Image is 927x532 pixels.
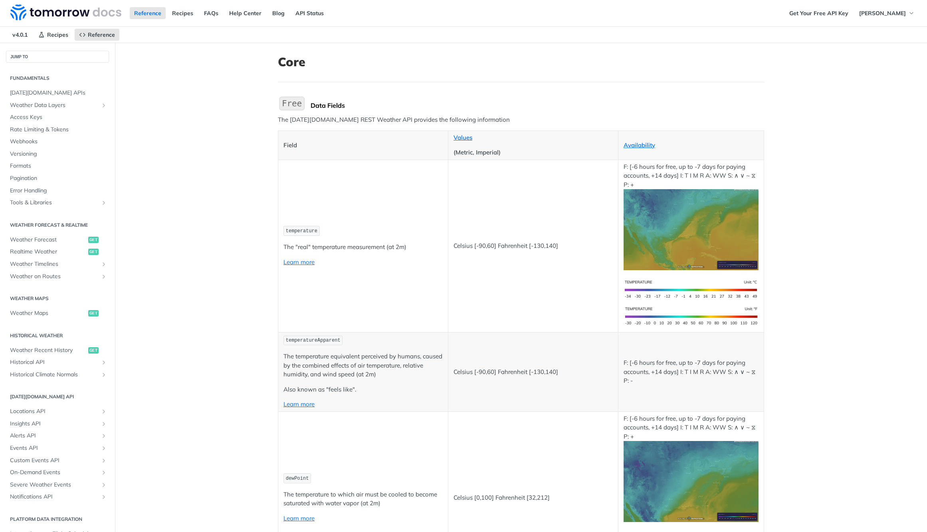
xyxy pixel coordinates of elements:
p: The temperature equivalent perceived by humans, caused by the combined effects of air temperature... [283,352,443,379]
button: Show subpages for Tools & Libraries [101,200,107,206]
span: get [88,237,99,243]
p: The [DATE][DOMAIN_NAME] REST Weather API provides the following information [278,115,764,125]
span: Recipes [47,31,68,38]
button: Show subpages for Insights API [101,421,107,427]
button: Show subpages for On-Demand Events [101,469,107,476]
span: Severe Weather Events [10,481,99,489]
a: Learn more [283,514,315,522]
p: F: [-6 hours for free, up to -7 days for paying accounts, +14 days] I: T I M R A: WW S: ∧ ∨ ~ ⧖ P: + [624,414,759,522]
span: Reference [88,31,115,38]
span: get [88,310,99,316]
code: temperatureApparent [283,336,343,346]
h2: Historical Weather [6,332,109,339]
a: API Status [291,7,328,19]
span: Expand image [624,477,759,485]
p: (Metric, Imperial) [454,148,613,157]
a: Pagination [6,172,109,184]
a: Formats [6,160,109,172]
span: Formats [10,162,107,170]
a: Weather Data LayersShow subpages for Weather Data Layers [6,99,109,111]
span: Weather Recent History [10,346,86,354]
h2: Fundamentals [6,75,109,82]
span: Weather Data Layers [10,101,99,109]
span: Pagination [10,174,107,182]
span: Webhooks [10,138,107,146]
span: Insights API [10,420,99,428]
p: Field [283,141,443,150]
span: get [88,249,99,255]
span: [PERSON_NAME] [859,10,906,17]
span: Weather Forecast [10,236,86,244]
h1: Core [278,55,764,69]
a: Blog [268,7,289,19]
p: Also known as "feels like". [283,385,443,394]
a: Reference [75,29,119,41]
a: Versioning [6,148,109,160]
span: Access Keys [10,113,107,121]
code: dewPoint [283,473,311,483]
a: Availability [624,141,655,149]
span: Notifications API [10,493,99,501]
button: JUMP TO [6,51,109,63]
a: FAQs [200,7,223,19]
h2: Weather Maps [6,295,109,302]
span: Historical Climate Normals [10,371,99,379]
span: Tools & Libraries [10,199,99,207]
a: Values [454,134,472,141]
span: [DATE][DOMAIN_NAME] APIs [10,89,107,97]
a: Webhooks [6,136,109,148]
a: Get Your Free API Key [785,7,853,19]
span: get [88,347,99,354]
button: Show subpages for Weather Timelines [101,261,107,267]
button: Show subpages for Notifications API [101,494,107,500]
p: Celsius [0,100] Fahrenheit [32,212] [454,493,613,502]
a: Access Keys [6,111,109,123]
p: Celsius [-90,60] Fahrenheit [-130,140] [454,241,613,251]
a: Tools & LibrariesShow subpages for Tools & Libraries [6,197,109,209]
div: Data Fields [311,101,764,109]
span: Expand image [624,312,759,319]
span: Realtime Weather [10,248,86,256]
a: Error Handling [6,185,109,197]
button: Show subpages for Events API [101,445,107,451]
a: Insights APIShow subpages for Insights API [6,418,109,430]
p: F: [-6 hours for free, up to -7 days for paying accounts, +14 days] I: T I M R A: WW S: ∧ ∨ ~ ⧖ P: - [624,358,759,386]
span: Versioning [10,150,107,158]
img: Tomorrow.io Weather API Docs [10,4,121,20]
a: Learn more [283,258,315,266]
a: Rate Limiting & Tokens [6,124,109,136]
a: Alerts APIShow subpages for Alerts API [6,430,109,442]
h2: Platform DATA integration [6,516,109,523]
span: Historical API [10,358,99,366]
span: Expand image [624,285,759,293]
span: Alerts API [10,432,99,440]
span: Rate Limiting & Tokens [10,126,107,134]
p: Celsius [-90,60] Fahrenheit [-130,140] [454,368,613,377]
a: [DATE][DOMAIN_NAME] APIs [6,87,109,99]
button: Show subpages for Historical Climate Normals [101,372,107,378]
a: Notifications APIShow subpages for Notifications API [6,491,109,503]
a: Custom Events APIShow subpages for Custom Events API [6,455,109,467]
span: Weather Timelines [10,260,99,268]
p: The "real" temperature measurement (at 2m) [283,243,443,252]
button: Show subpages for Locations API [101,408,107,415]
button: Show subpages for Historical API [101,359,107,366]
button: Show subpages for Weather on Routes [101,273,107,280]
a: Weather on RoutesShow subpages for Weather on Routes [6,271,109,283]
a: Help Center [225,7,266,19]
a: Reference [130,7,166,19]
button: Show subpages for Weather Data Layers [101,102,107,109]
span: Weather Maps [10,309,86,317]
span: On-Demand Events [10,469,99,477]
span: v4.0.1 [8,29,32,41]
button: [PERSON_NAME] [855,7,919,19]
a: On-Demand EventsShow subpages for On-Demand Events [6,467,109,479]
a: Realtime Weatherget [6,246,109,258]
span: Locations API [10,407,99,415]
p: The temperature to which air must be cooled to become saturated with water vapor (at 2m) [283,490,443,508]
span: Weather on Routes [10,273,99,281]
span: Expand image [624,225,759,233]
span: Error Handling [10,187,107,195]
a: Weather Mapsget [6,307,109,319]
button: Show subpages for Custom Events API [101,457,107,464]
